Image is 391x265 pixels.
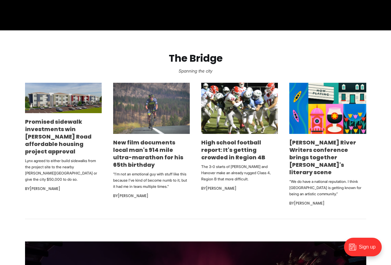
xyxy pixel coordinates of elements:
p: Spanning the city [10,67,381,75]
img: New film documents local man's 914 mile ultra-marathon for his 65th birthday [113,83,190,134]
iframe: portal-trigger [339,235,391,265]
div: By [113,192,190,200]
a: [PERSON_NAME] [294,201,325,206]
a: [PERSON_NAME] [30,186,60,191]
p: “We do have a national reputation. I think [GEOGRAPHIC_DATA] is getting known for being an artist... [289,179,366,197]
img: James River Writers conference brings together Richmond's literary scene [289,83,366,134]
img: Promised sidewalk investments win Snead Road affordable housing project approval [25,83,102,113]
p: Lynx agreed to either build sidewalks from the project site to the nearby [PERSON_NAME][GEOGRAPHI... [25,158,102,183]
div: By [201,185,278,192]
a: New film documents local man's 914 mile ultra-marathon for his 65th birthday [113,139,183,169]
a: [PERSON_NAME] [206,186,236,191]
a: [PERSON_NAME] [118,193,148,198]
a: Promised sidewalk investments win [PERSON_NAME] Road affordable housing project approval [25,118,91,155]
p: The 3-0 starts of [PERSON_NAME] and Hanover make an already rugged Class 4, Region B that more di... [201,164,278,182]
div: By [289,200,366,207]
a: [PERSON_NAME] River Writers conference brings together [PERSON_NAME]'s literary scene [289,139,356,176]
div: By [25,185,102,192]
p: "I’m not an emotional guy with stuff like this because I’ve kind of become numb to it, but it had... [113,171,190,190]
a: High school football report: It's getting crowded in Region 4B [201,139,265,161]
h2: The Bridge [10,53,381,64]
img: High school football report: It's getting crowded in Region 4B [201,83,278,134]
